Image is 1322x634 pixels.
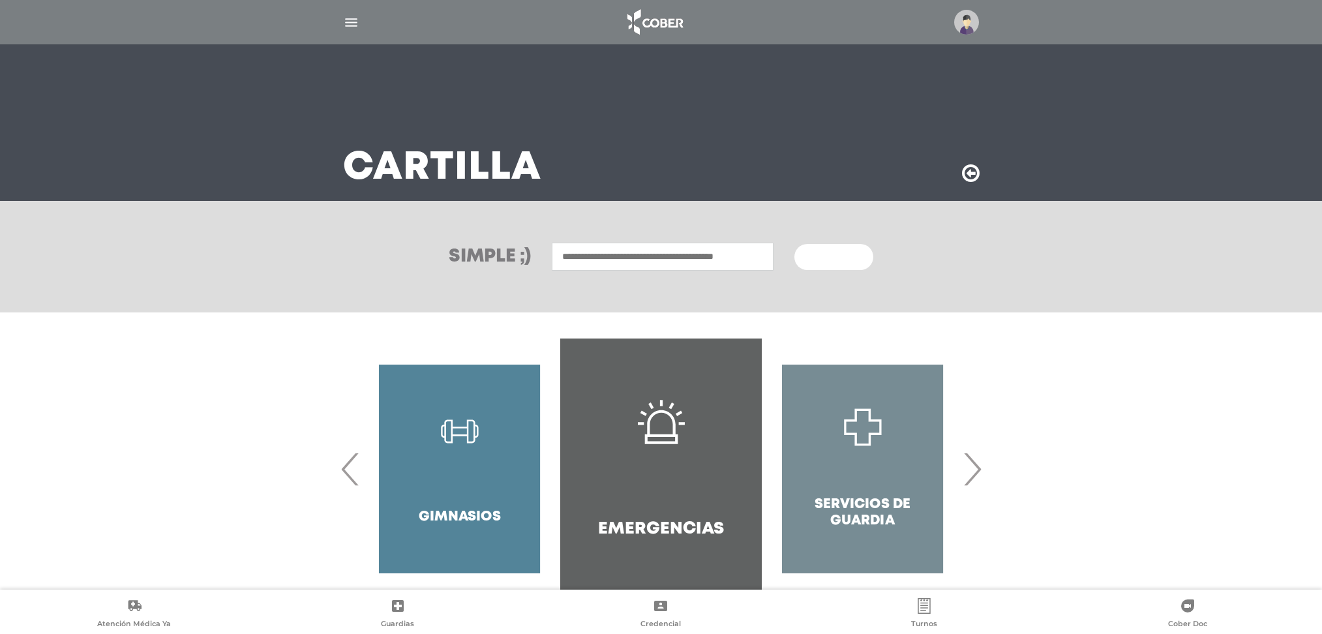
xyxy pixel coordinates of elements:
[560,339,762,599] a: Emergencias
[954,10,979,35] img: profile-placeholder.svg
[911,619,937,631] span: Turnos
[381,619,414,631] span: Guardias
[959,434,985,504] span: Next
[810,253,848,262] span: Buscar
[266,598,530,631] a: Guardias
[449,248,531,266] h3: Simple ;)
[3,598,266,631] a: Atención Médica Ya
[343,151,541,185] h3: Cartilla
[343,14,359,31] img: Cober_menu-lines-white.svg
[1168,619,1207,631] span: Cober Doc
[530,598,793,631] a: Credencial
[338,434,363,504] span: Previous
[97,619,171,631] span: Atención Médica Ya
[620,7,689,38] img: logo_cober_home-white.png
[792,598,1056,631] a: Turnos
[794,244,873,270] button: Buscar
[1056,598,1319,631] a: Cober Doc
[598,519,724,539] h4: Emergencias
[640,619,681,631] span: Credencial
